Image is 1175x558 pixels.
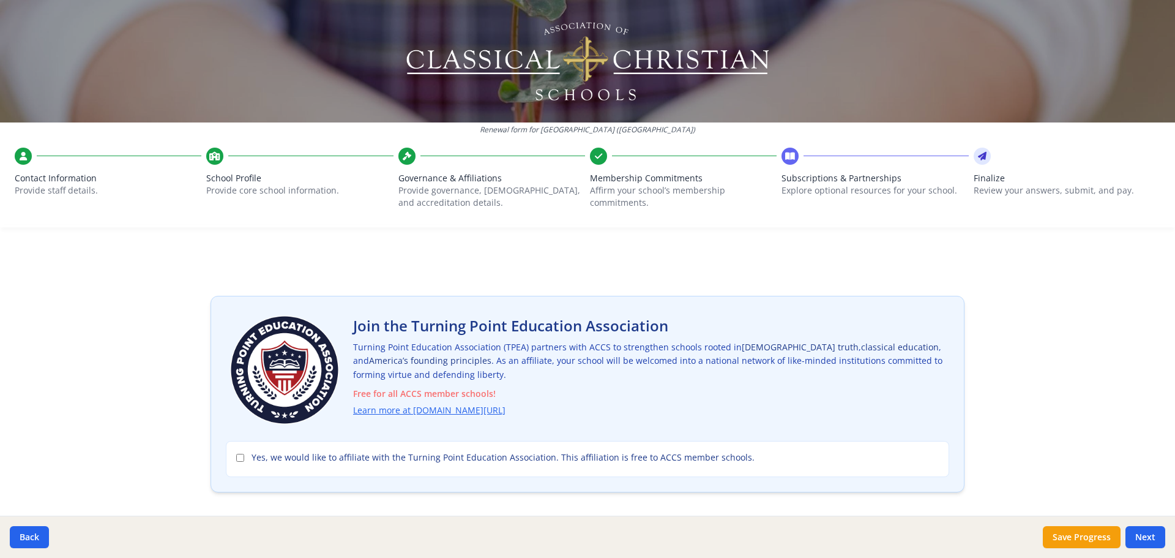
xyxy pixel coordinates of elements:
input: Yes, we would like to affiliate with the Turning Point Education Association. This affiliation is... [236,454,244,462]
span: Yes, we would like to affiliate with the Turning Point Education Association. This affiliation is... [252,451,755,464]
img: Turning Point Education Association Logo [226,311,343,429]
p: Turning Point Education Association (TPEA) partners with ACCS to strengthen schools rooted in , ,... [353,341,949,418]
span: Subscriptions & Partnerships [781,172,968,184]
span: Membership Commitments [590,172,777,184]
p: Review your answers, submit, and pay. [974,184,1160,197]
span: America’s founding principles [369,355,491,366]
span: Contact Information [15,172,201,184]
span: School Profile [206,172,393,184]
button: Next [1125,526,1165,548]
span: Finalize [974,172,1160,184]
img: Logo [405,18,771,104]
a: Learn more at [DOMAIN_NAME][URL] [353,404,505,418]
button: Back [10,526,49,548]
p: Explore optional resources for your school. [781,184,968,197]
p: Affirm your school’s membership commitments. [590,184,777,209]
span: classical education [861,341,939,353]
h2: Join the Turning Point Education Association [353,316,949,336]
span: Free for all ACCS member schools! [353,387,949,401]
span: Governance & Affiliations [398,172,585,184]
p: Provide staff details. [15,184,201,197]
span: [DEMOGRAPHIC_DATA] truth [742,341,859,353]
button: Save Progress [1043,526,1121,548]
p: Provide governance, [DEMOGRAPHIC_DATA], and accreditation details. [398,184,585,209]
p: Provide core school information. [206,184,393,197]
